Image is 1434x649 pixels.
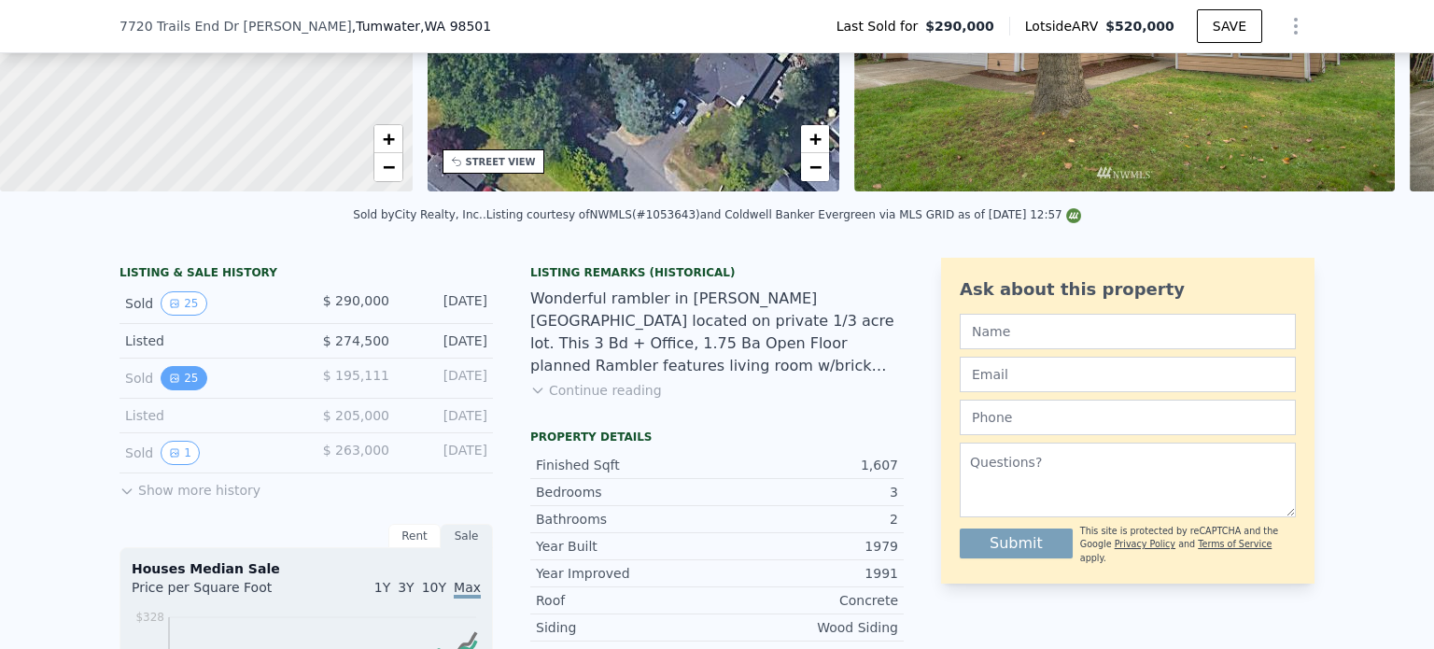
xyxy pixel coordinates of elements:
[422,580,446,595] span: 10Y
[801,153,829,181] a: Zoom out
[119,17,352,35] span: 7720 Trails End Dr [PERSON_NAME]
[801,125,829,153] a: Zoom in
[125,366,291,390] div: Sold
[960,357,1296,392] input: Email
[404,291,487,316] div: [DATE]
[125,406,291,425] div: Listed
[161,366,206,390] button: View historical data
[398,580,414,595] span: 3Y
[323,293,389,308] span: $ 290,000
[454,580,481,599] span: Max
[125,332,291,350] div: Listed
[1277,7,1314,45] button: Show Options
[717,510,898,529] div: 2
[960,276,1296,303] div: Ask about this property
[717,537,898,556] div: 1979
[925,17,994,35] span: $290,000
[717,456,898,474] div: 1,607
[530,430,904,444] div: Property details
[536,456,717,474] div: Finished Sqft
[135,611,164,624] tspan: $328
[374,125,402,153] a: Zoom in
[441,524,493,548] div: Sale
[323,443,389,458] span: $ 263,000
[374,580,390,595] span: 1Y
[323,408,389,423] span: $ 205,000
[420,19,491,34] span: , WA 98501
[1115,539,1175,549] a: Privacy Policy
[836,17,926,35] span: Last Sold for
[323,368,389,383] span: $ 195,111
[374,153,402,181] a: Zoom out
[382,127,394,150] span: +
[125,291,291,316] div: Sold
[809,155,822,178] span: −
[352,17,491,35] span: , Tumwater
[717,483,898,501] div: 3
[353,208,485,221] div: Sold by City Realty, Inc. .
[486,208,1081,221] div: Listing courtesy of NWMLS (#1053643) and Coldwell Banker Evergreen via MLS GRID as of [DATE] 12:57
[960,400,1296,435] input: Phone
[1066,208,1081,223] img: NWMLS Logo
[132,578,306,608] div: Price per Square Foot
[536,483,717,501] div: Bedrooms
[382,155,394,178] span: −
[536,618,717,637] div: Siding
[125,441,291,465] div: Sold
[717,564,898,583] div: 1991
[388,524,441,548] div: Rent
[404,366,487,390] div: [DATE]
[1105,19,1174,34] span: $520,000
[404,441,487,465] div: [DATE]
[960,529,1073,558] button: Submit
[809,127,822,150] span: +
[536,510,717,529] div: Bathrooms
[1198,539,1272,549] a: Terms of Service
[161,441,200,465] button: View historical data
[1197,9,1262,43] button: SAVE
[530,288,904,377] div: Wonderful rambler in [PERSON_NAME][GEOGRAPHIC_DATA] located on private 1/3 acre lot. This 3 Bd + ...
[717,618,898,637] div: Wood Siding
[404,332,487,350] div: [DATE]
[119,265,493,284] div: LISTING & SALE HISTORY
[717,591,898,610] div: Concrete
[323,333,389,348] span: $ 274,500
[536,537,717,556] div: Year Built
[536,564,717,583] div: Year Improved
[1080,525,1296,565] div: This site is protected by reCAPTCHA and the Google and apply.
[119,473,260,500] button: Show more history
[466,155,536,169] div: STREET VIEW
[1025,17,1105,35] span: Lotside ARV
[404,406,487,425] div: [DATE]
[161,291,206,316] button: View historical data
[536,591,717,610] div: Roof
[132,559,481,578] div: Houses Median Sale
[960,314,1296,349] input: Name
[530,265,904,280] div: Listing Remarks (Historical)
[530,381,662,400] button: Continue reading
